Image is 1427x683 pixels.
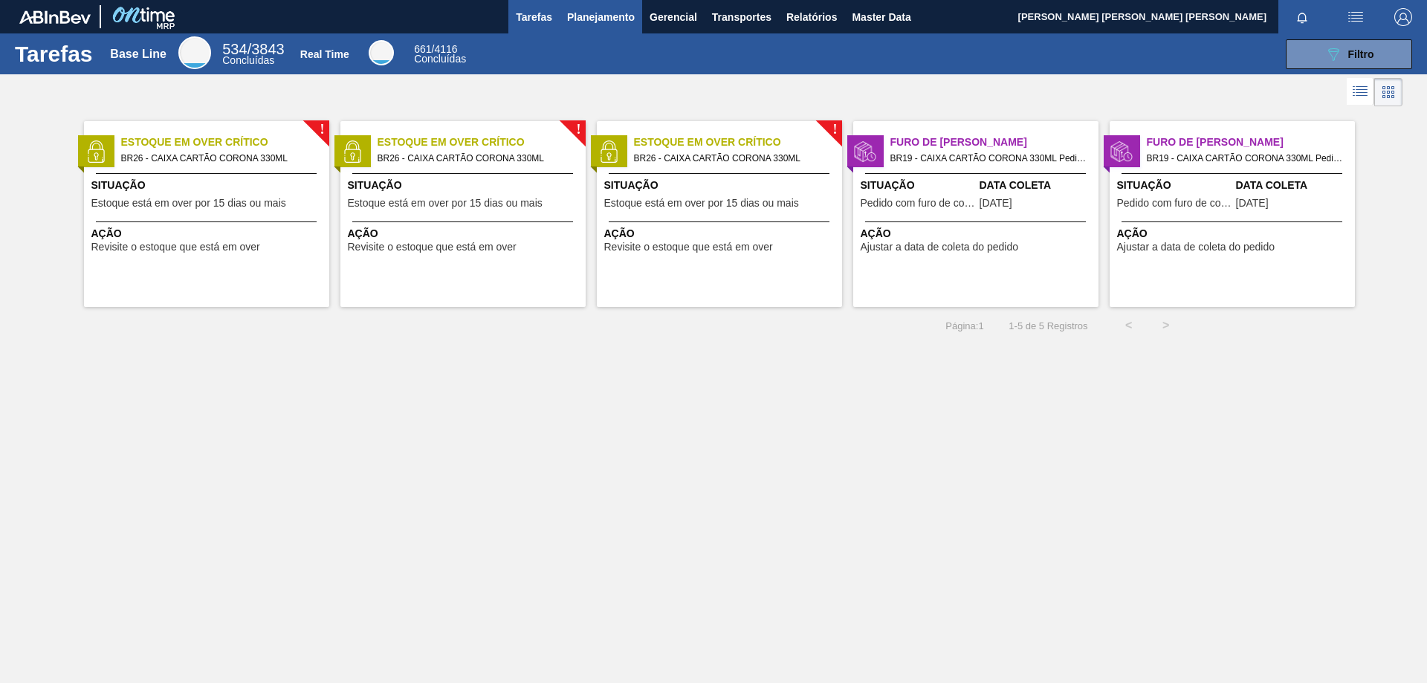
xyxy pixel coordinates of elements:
[414,45,466,64] div: Real Time
[634,150,830,166] span: BR26 - CAIXA CARTÃO CORONA 330ML
[1110,140,1133,163] img: status
[1117,226,1351,242] span: Ação
[1347,8,1365,26] img: userActions
[110,48,166,61] div: Base Line
[832,124,837,135] span: !
[604,242,773,253] span: Revisite o estoque que está em over
[341,140,363,163] img: status
[348,198,543,209] span: Estoque está em over por 15 dias ou mais
[980,198,1012,209] span: 08/10/2025
[604,178,838,193] span: Situação
[1148,307,1185,344] button: >
[786,8,837,26] span: Relatórios
[980,178,1095,193] span: Data Coleta
[1348,48,1374,60] span: Filtro
[320,124,324,135] span: !
[85,140,107,163] img: status
[712,8,771,26] span: Transportes
[945,320,983,331] span: Página : 1
[1006,320,1088,331] span: 1 - 5 de 5 Registros
[300,48,349,60] div: Real Time
[414,43,457,55] span: / 4116
[222,41,284,57] span: / 3843
[348,242,517,253] span: Revisite o estoque que está em over
[854,140,876,163] img: status
[1236,178,1351,193] span: Data Coleta
[222,43,284,65] div: Base Line
[1147,150,1343,166] span: BR19 - CAIXA CARTÃO CORONA 330ML Pedido - 2037890
[604,198,799,209] span: Estoque está em over por 15 dias ou mais
[861,198,976,209] span: Pedido com furo de coleta
[598,140,620,163] img: status
[1147,135,1355,150] span: Furo de Coleta
[852,8,910,26] span: Master Data
[516,8,552,26] span: Tarefas
[567,8,635,26] span: Planejamento
[1117,198,1232,209] span: Pedido com furo de coleta
[1374,78,1402,106] div: Visão em Cards
[650,8,697,26] span: Gerencial
[634,135,842,150] span: Estoque em Over Crítico
[222,41,247,57] span: 534
[378,150,574,166] span: BR26 - CAIXA CARTÃO CORONA 330ML
[91,242,260,253] span: Revisite o estoque que está em over
[348,226,582,242] span: Ação
[91,226,326,242] span: Ação
[222,54,274,66] span: Concluídas
[890,135,1098,150] span: Furo de Coleta
[348,178,582,193] span: Situação
[414,43,431,55] span: 661
[178,36,211,69] div: Base Line
[1236,198,1269,209] span: 07/10/2025
[19,10,91,24] img: TNhmsLtSVTkK8tSr43FrP2fwEKptu5GPRR3wAAAABJRU5ErkJggg==
[890,150,1087,166] span: BR19 - CAIXA CARTÃO CORONA 330ML Pedido - 2019184
[1347,78,1374,106] div: Visão em Lista
[15,45,93,62] h1: Tarefas
[121,150,317,166] span: BR26 - CAIXA CARTÃO CORONA 330ML
[861,242,1019,253] span: Ajustar a data de coleta do pedido
[861,226,1095,242] span: Ação
[1278,7,1326,27] button: Notificações
[414,53,466,65] span: Concluídas
[369,40,394,65] div: Real Time
[91,198,286,209] span: Estoque está em over por 15 dias ou mais
[1394,8,1412,26] img: Logout
[1117,242,1275,253] span: Ajustar a data de coleta do pedido
[576,124,580,135] span: !
[121,135,329,150] span: Estoque em Over Crítico
[1110,307,1148,344] button: <
[378,135,586,150] span: Estoque em Over Crítico
[91,178,326,193] span: Situação
[604,226,838,242] span: Ação
[1117,178,1232,193] span: Situação
[861,178,976,193] span: Situação
[1286,39,1412,69] button: Filtro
